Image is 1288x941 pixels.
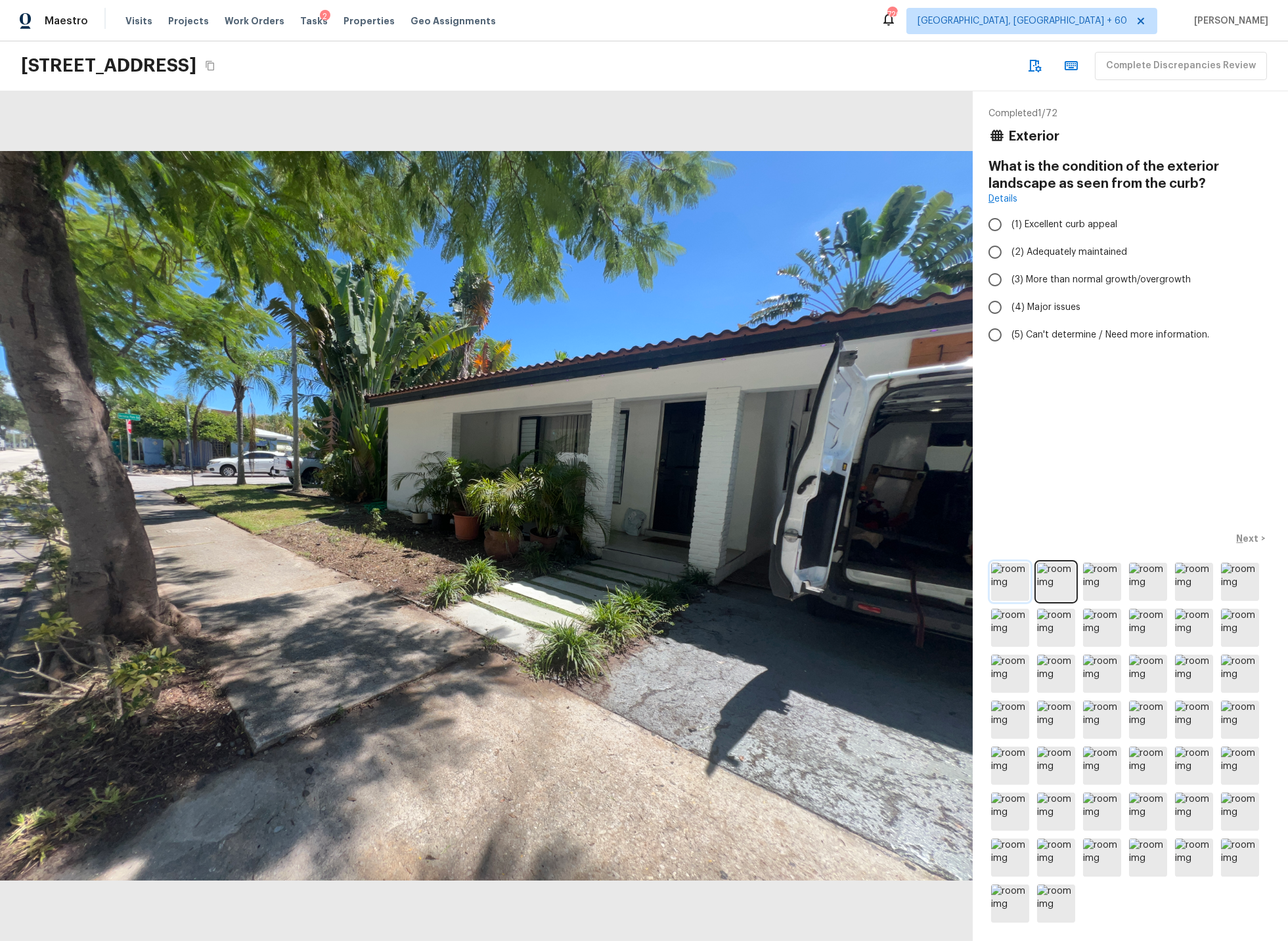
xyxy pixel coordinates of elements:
span: Maestro [45,14,88,28]
img: room img [1037,839,1075,877]
span: (1) Excellent curb appeal [1011,218,1117,231]
span: Projects [168,14,209,28]
img: room img [1129,747,1167,785]
img: room img [1221,747,1259,785]
h2: [STREET_ADDRESS] [21,54,196,77]
span: Visits [125,14,152,28]
h4: What is the condition of the exterior landscape as seen from the curb? [988,158,1272,192]
span: (3) More than normal growth/overgrowth [1011,273,1191,286]
div: 2 [320,10,330,23]
img: room img [1129,655,1167,693]
img: room img [1221,563,1259,601]
img: room img [991,885,1029,923]
img: room img [1175,793,1213,831]
img: room img [1221,839,1259,877]
span: (2) Adequately maintained [1011,246,1127,259]
img: room img [991,655,1029,693]
img: room img [1037,609,1075,647]
img: room img [991,839,1029,877]
img: room img [1083,839,1121,877]
img: room img [1175,747,1213,785]
img: room img [991,563,1029,601]
a: Details [988,192,1017,206]
img: room img [1037,885,1075,923]
img: room img [1037,701,1075,739]
img: room img [1175,563,1213,601]
h4: Exterior [1008,128,1059,145]
div: 720 [887,8,897,21]
img: room img [1129,563,1167,601]
img: room img [991,701,1029,739]
span: Properties [344,14,395,28]
span: Work Orders [225,14,284,28]
img: room img [1221,793,1259,831]
img: room img [1221,655,1259,693]
img: room img [1083,747,1121,785]
img: room img [1129,793,1167,831]
img: room img [1221,609,1259,647]
img: room img [1175,609,1213,647]
img: room img [1083,655,1121,693]
img: room img [1037,655,1075,693]
img: room img [1175,655,1213,693]
span: [GEOGRAPHIC_DATA], [GEOGRAPHIC_DATA] + 60 [918,14,1127,28]
img: room img [1175,701,1213,739]
img: room img [1175,839,1213,877]
img: room img [991,747,1029,785]
img: room img [1083,609,1121,647]
span: (4) Major issues [1011,301,1080,314]
img: room img [1083,563,1121,601]
img: room img [1129,609,1167,647]
p: Completed 1 / 72 [988,107,1272,120]
img: room img [1129,839,1167,877]
span: Geo Assignments [411,14,496,28]
img: room img [1037,793,1075,831]
img: room img [1083,793,1121,831]
img: room img [991,609,1029,647]
img: room img [1083,701,1121,739]
span: [PERSON_NAME] [1189,14,1268,28]
img: room img [1037,563,1075,601]
span: Tasks [300,16,328,26]
span: (5) Can't determine / Need more information. [1011,328,1209,341]
img: room img [1037,747,1075,785]
img: room img [1129,701,1167,739]
img: room img [1221,701,1259,739]
button: Copy Address [202,57,219,74]
img: room img [991,793,1029,831]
